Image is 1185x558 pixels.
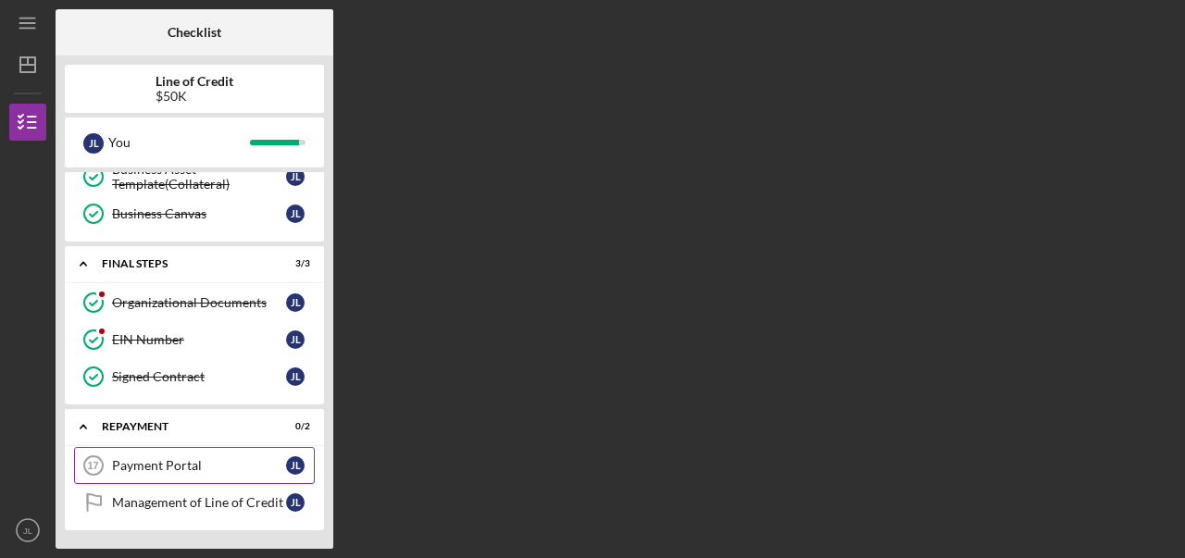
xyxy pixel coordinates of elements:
[112,332,286,347] div: EIN Number
[112,369,286,384] div: Signed Contract
[286,167,305,186] div: J L
[102,258,264,269] div: FINAL STEPS
[286,205,305,223] div: J L
[74,284,315,321] a: Organizational DocumentsJL
[112,206,286,221] div: Business Canvas
[83,133,104,154] div: J L
[112,458,286,473] div: Payment Portal
[23,526,33,536] text: JL
[286,330,305,349] div: J L
[112,295,286,310] div: Organizational Documents
[112,495,286,510] div: Management of Line of Credit
[286,367,305,386] div: J L
[156,74,233,89] b: Line of Credit
[286,293,305,312] div: J L
[87,460,98,471] tspan: 17
[9,512,46,549] button: JL
[277,421,310,432] div: 0 / 2
[286,493,305,512] div: J L
[74,447,315,484] a: 17Payment PortalJL
[74,195,315,232] a: Business CanvasJL
[156,89,233,104] div: $50K
[74,484,315,521] a: Management of Line of CreditJL
[74,321,315,358] a: EIN NumberJL
[74,158,315,195] a: Business Asset Template(Collateral)JL
[112,162,286,192] div: Business Asset Template(Collateral)
[286,456,305,475] div: J L
[102,421,264,432] div: Repayment
[74,358,315,395] a: Signed ContractJL
[168,25,221,40] b: Checklist
[108,127,250,158] div: You
[277,258,310,269] div: 3 / 3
